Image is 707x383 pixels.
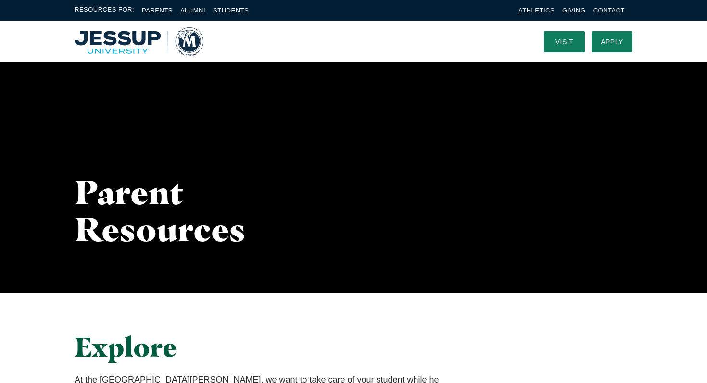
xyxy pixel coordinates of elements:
a: Visit [544,31,585,52]
a: Alumni [180,7,205,14]
a: Apply [592,31,632,52]
a: Parents [142,7,173,14]
a: Athletics [518,7,555,14]
img: Multnomah University Logo [75,27,203,56]
h1: Parent Resources [75,173,297,247]
a: Contact [593,7,625,14]
span: Resources For: [75,5,134,16]
a: Home [75,27,203,56]
a: Students [213,7,249,14]
a: Giving [562,7,586,14]
h2: Explore [75,332,441,362]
